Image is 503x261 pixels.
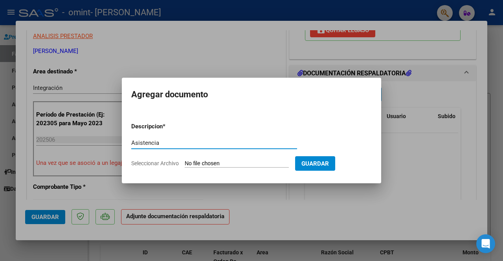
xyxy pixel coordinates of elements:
[131,122,204,131] p: Descripcion
[476,234,495,253] div: Open Intercom Messenger
[131,87,372,102] h2: Agregar documento
[295,156,335,171] button: Guardar
[301,160,329,167] span: Guardar
[131,160,179,166] span: Seleccionar Archivo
